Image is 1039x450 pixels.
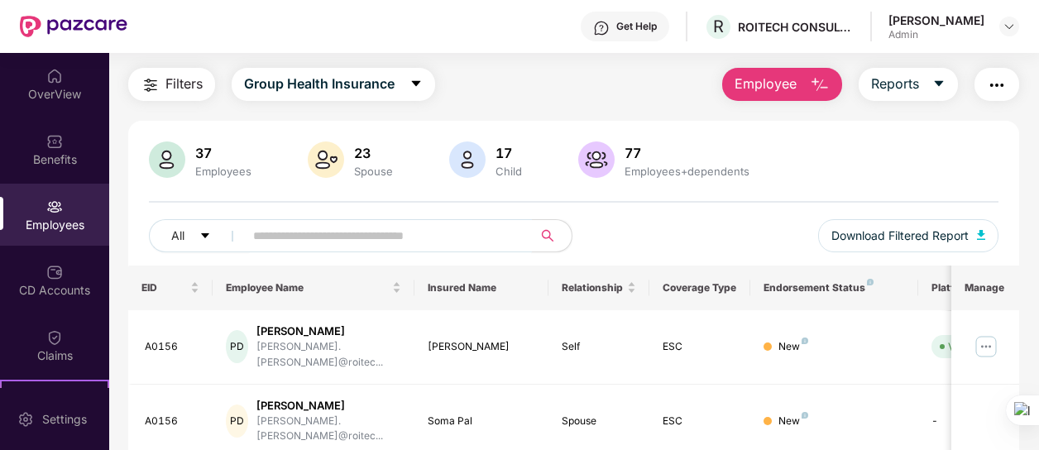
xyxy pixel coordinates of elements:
[888,28,984,41] div: Admin
[428,414,536,429] div: Soma Pal
[213,266,414,310] th: Employee Name
[192,145,255,161] div: 37
[199,230,211,243] span: caret-down
[951,266,1018,310] th: Manage
[256,414,400,445] div: [PERSON_NAME].[PERSON_NAME]@roitec...
[256,398,400,414] div: [PERSON_NAME]
[145,414,199,429] div: A0156
[244,74,395,94] span: Group Health Insurance
[871,74,919,94] span: Reports
[663,339,737,355] div: ESC
[165,74,203,94] span: Filters
[308,141,344,178] img: svg+xml;base64,PHN2ZyB4bWxucz0iaHR0cDovL3d3dy53My5vcmcvMjAwMC9zdmciIHhtbG5zOnhsaW5rPSJodHRwOi8vd3...
[226,330,248,363] div: PD
[226,405,248,438] div: PD
[735,74,797,94] span: Employee
[562,281,624,294] span: Relationship
[831,227,969,245] span: Download Filtered Report
[778,414,808,429] div: New
[141,75,160,95] img: svg+xml;base64,PHN2ZyB4bWxucz0iaHR0cDovL3d3dy53My5vcmcvMjAwMC9zdmciIHdpZHRoPSIyNCIgaGVpZ2h0PSIyNC...
[867,279,874,285] img: svg+xml;base64,PHN2ZyB4bWxucz0iaHR0cDovL3d3dy53My5vcmcvMjAwMC9zdmciIHdpZHRoPSI4IiBoZWlnaHQ9IjgiIH...
[232,68,435,101] button: Group Health Insurancecaret-down
[593,20,610,36] img: svg+xml;base64,PHN2ZyBpZD0iSGVscC0zMngzMiIgeG1sbnM9Imh0dHA6Ly93d3cudzMub3JnLzIwMDAvc3ZnIiB3aWR0aD...
[663,414,737,429] div: ESC
[948,338,988,355] div: Verified
[46,199,63,215] img: svg+xml;base64,PHN2ZyBpZD0iRW1wbG95ZWVzIiB4bWxucz0iaHR0cDovL3d3dy53My5vcmcvMjAwMC9zdmciIHdpZHRoPS...
[578,141,615,178] img: svg+xml;base64,PHN2ZyB4bWxucz0iaHR0cDovL3d3dy53My5vcmcvMjAwMC9zdmciIHhtbG5zOnhsaW5rPSJodHRwOi8vd3...
[351,165,396,178] div: Spouse
[149,219,250,252] button: Allcaret-down
[192,165,255,178] div: Employees
[859,68,958,101] button: Reportscaret-down
[46,133,63,150] img: svg+xml;base64,PHN2ZyBpZD0iQmVuZWZpdHMiIHhtbG5zPSJodHRwOi8vd3d3LnczLm9yZy8yMDAwL3N2ZyIgd2lkdGg9Ij...
[37,411,92,428] div: Settings
[128,68,215,101] button: Filters
[548,266,649,310] th: Relationship
[764,281,905,294] div: Endorsement Status
[414,266,549,310] th: Insured Name
[256,323,400,339] div: [PERSON_NAME]
[818,219,998,252] button: Download Filtered Report
[562,339,636,355] div: Self
[649,266,750,310] th: Coverage Type
[621,165,753,178] div: Employees+dependents
[492,145,525,161] div: 17
[1003,20,1016,33] img: svg+xml;base64,PHN2ZyBpZD0iRHJvcGRvd24tMzJ4MzIiIHhtbG5zPSJodHRwOi8vd3d3LnczLm9yZy8yMDAwL3N2ZyIgd2...
[722,68,842,101] button: Employee
[802,412,808,419] img: svg+xml;base64,PHN2ZyB4bWxucz0iaHR0cDovL3d3dy53My5vcmcvMjAwMC9zdmciIHdpZHRoPSI4IiBoZWlnaHQ9IjgiIH...
[46,68,63,84] img: svg+xml;base64,PHN2ZyBpZD0iSG9tZSIgeG1sbnM9Imh0dHA6Ly93d3cudzMub3JnLzIwMDAvc3ZnIiB3aWR0aD0iMjAiIG...
[616,20,657,33] div: Get Help
[351,145,396,161] div: 23
[973,333,999,360] img: manageButton
[17,411,34,428] img: svg+xml;base64,PHN2ZyBpZD0iU2V0dGluZy0yMHgyMCIgeG1sbnM9Imh0dHA6Ly93d3cudzMub3JnLzIwMDAvc3ZnIiB3aW...
[149,141,185,178] img: svg+xml;base64,PHN2ZyB4bWxucz0iaHR0cDovL3d3dy53My5vcmcvMjAwMC9zdmciIHhtbG5zOnhsaW5rPSJodHRwOi8vd3...
[409,77,423,92] span: caret-down
[20,16,127,37] img: New Pazcare Logo
[531,229,563,242] span: search
[713,17,724,36] span: R
[987,75,1007,95] img: svg+xml;base64,PHN2ZyB4bWxucz0iaHR0cDovL3d3dy53My5vcmcvMjAwMC9zdmciIHdpZHRoPSIyNCIgaGVpZ2h0PSIyNC...
[810,75,830,95] img: svg+xml;base64,PHN2ZyB4bWxucz0iaHR0cDovL3d3dy53My5vcmcvMjAwMC9zdmciIHhtbG5zOnhsaW5rPSJodHRwOi8vd3...
[562,414,636,429] div: Spouse
[141,281,187,294] span: EID
[46,329,63,346] img: svg+xml;base64,PHN2ZyBpZD0iQ2xhaW0iIHhtbG5zPSJodHRwOi8vd3d3LnczLm9yZy8yMDAwL3N2ZyIgd2lkdGg9IjIwIi...
[492,165,525,178] div: Child
[449,141,486,178] img: svg+xml;base64,PHN2ZyB4bWxucz0iaHR0cDovL3d3dy53My5vcmcvMjAwMC9zdmciIHhtbG5zOnhsaW5rPSJodHRwOi8vd3...
[778,339,808,355] div: New
[171,227,184,245] span: All
[932,77,946,92] span: caret-down
[738,19,854,35] div: ROITECH CONSULTING PRIVATE LIMITED
[145,339,199,355] div: A0156
[888,12,984,28] div: [PERSON_NAME]
[226,281,389,294] span: Employee Name
[977,230,985,240] img: svg+xml;base64,PHN2ZyB4bWxucz0iaHR0cDovL3d3dy53My5vcmcvMjAwMC9zdmciIHhtbG5zOnhsaW5rPSJodHRwOi8vd3...
[256,339,400,371] div: [PERSON_NAME].[PERSON_NAME]@roitec...
[802,337,808,344] img: svg+xml;base64,PHN2ZyB4bWxucz0iaHR0cDovL3d3dy53My5vcmcvMjAwMC9zdmciIHdpZHRoPSI4IiBoZWlnaHQ9IjgiIH...
[621,145,753,161] div: 77
[931,281,1022,294] div: Platform Status
[46,264,63,280] img: svg+xml;base64,PHN2ZyBpZD0iQ0RfQWNjb3VudHMiIGRhdGEtbmFtZT0iQ0QgQWNjb3VudHMiIHhtbG5zPSJodHRwOi8vd3...
[531,219,572,252] button: search
[128,266,213,310] th: EID
[428,339,536,355] div: [PERSON_NAME]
